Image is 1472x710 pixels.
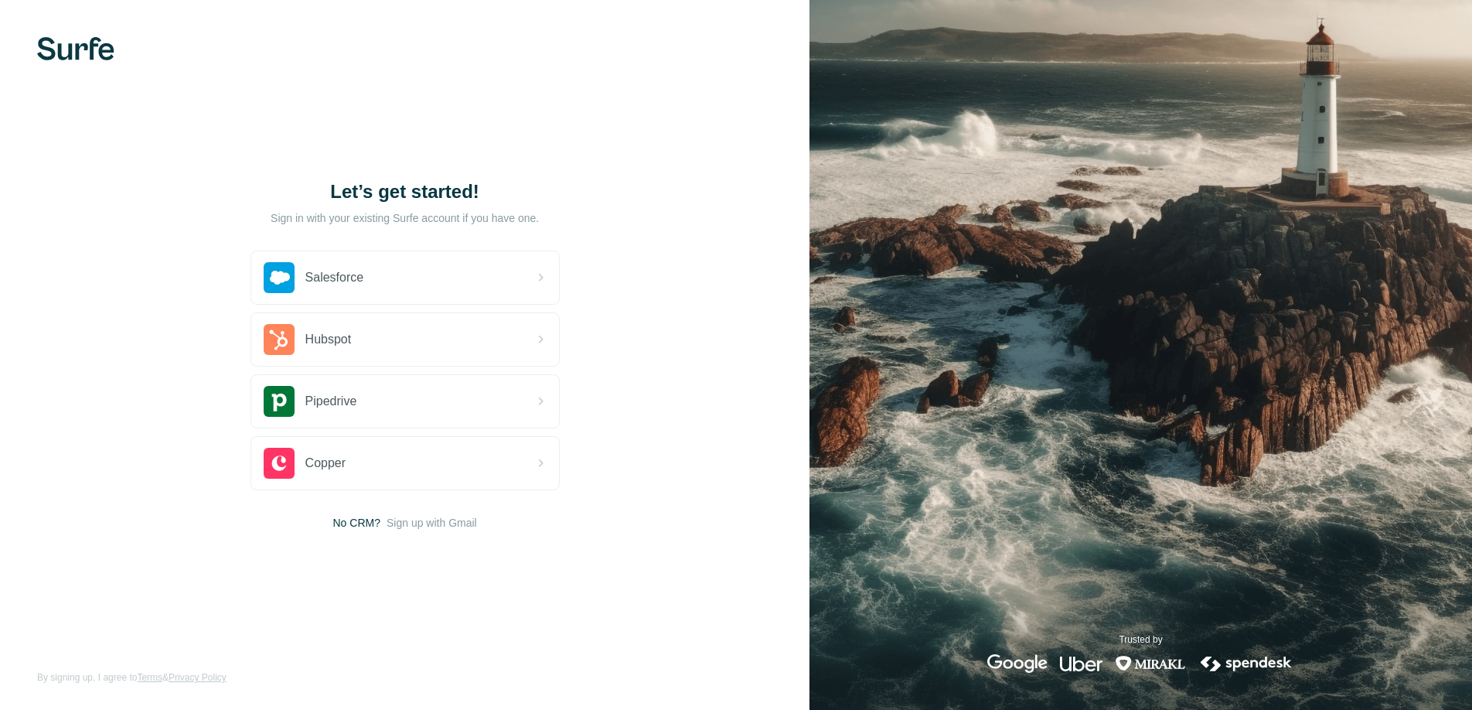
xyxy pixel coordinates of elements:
button: Sign up with Gmail [387,515,477,531]
img: pipedrive's logo [264,386,295,417]
img: copper's logo [264,448,295,479]
span: Copper [305,454,346,473]
span: No CRM? [333,515,380,531]
img: uber's logo [1060,654,1102,673]
p: Sign in with your existing Surfe account if you have one. [271,210,539,226]
a: Privacy Policy [169,672,227,683]
img: Surfe's logo [37,37,114,60]
span: Pipedrive [305,392,357,411]
p: Trusted by [1119,633,1162,647]
img: salesforce's logo [264,262,295,293]
img: spendesk's logo [1198,654,1294,673]
img: mirakl's logo [1115,654,1186,673]
h1: Let’s get started! [250,179,560,204]
span: Salesforce [305,268,364,287]
img: google's logo [987,654,1048,673]
img: hubspot's logo [264,324,295,355]
a: Terms [137,672,162,683]
span: Hubspot [305,330,352,349]
span: By signing up, I agree to & [37,671,227,684]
